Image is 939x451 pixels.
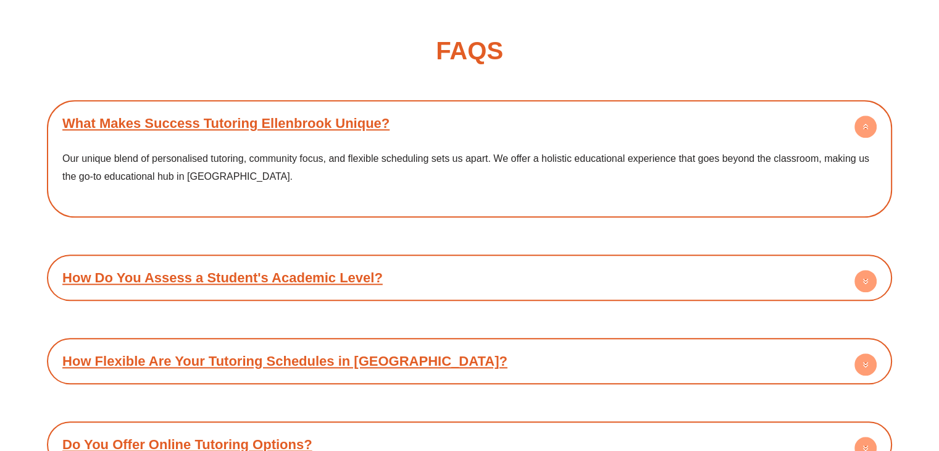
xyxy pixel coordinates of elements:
[62,353,507,369] a: How Flexible Are Your Tutoring Schedules in [GEOGRAPHIC_DATA]?
[62,153,869,182] span: Our unique blend of personalised tutoring, community focus, and flexible scheduling sets us apart...
[53,344,886,378] div: How Flexible Are Your Tutoring Schedules in [GEOGRAPHIC_DATA]?
[62,270,383,285] a: How Do You Assess a Student's Academic Level?
[436,38,503,63] h2: FAQS
[53,140,886,211] div: What Makes Success Tutoring Ellenbrook Unique?
[53,261,886,295] div: How Do You Assess a Student's Academic Level?
[53,106,886,140] div: What Makes Success Tutoring Ellenbrook Unique?
[733,312,939,451] iframe: Chat Widget
[62,116,390,131] a: What Makes Success Tutoring Ellenbrook Unique?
